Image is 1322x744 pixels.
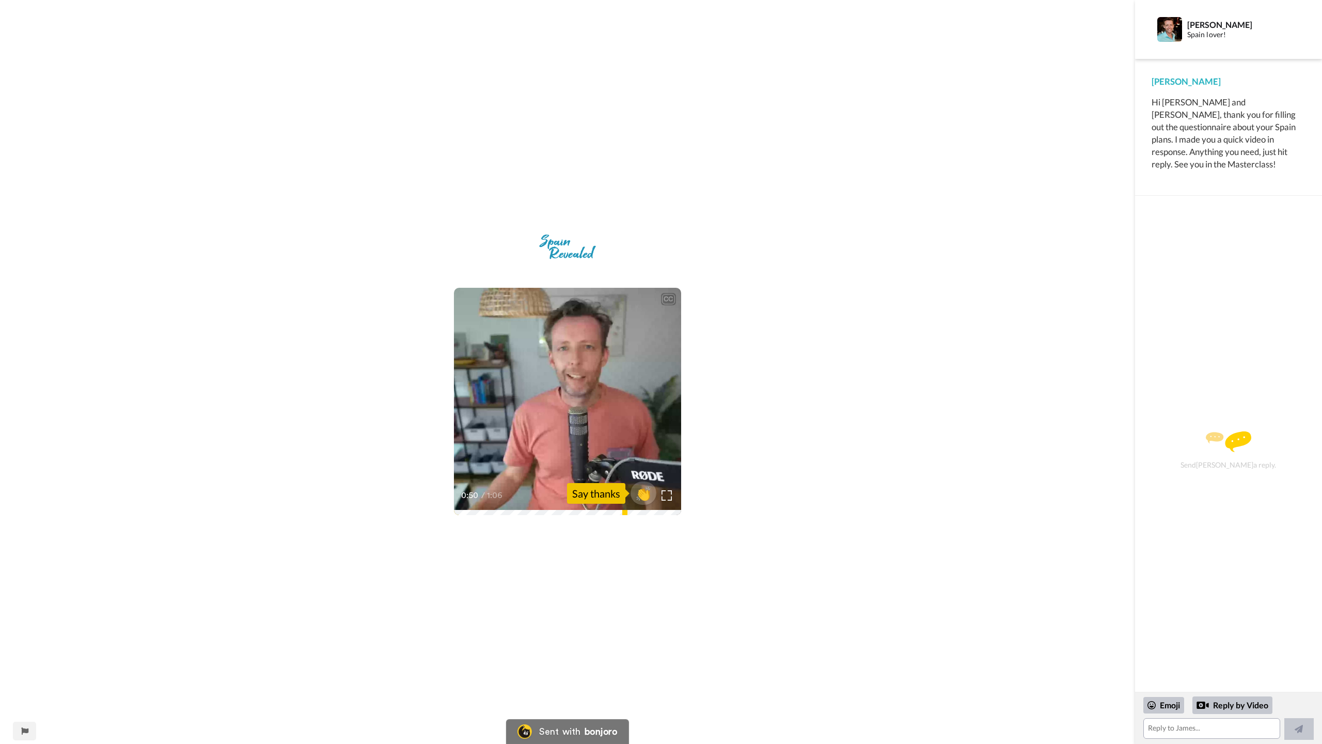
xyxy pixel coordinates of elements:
[631,485,656,502] span: 👏
[487,489,505,502] span: 1:06
[461,489,479,502] span: 0:50
[1152,96,1305,171] div: Hi [PERSON_NAME] and [PERSON_NAME], thank you for filling out the questionnaire about your Spain ...
[517,724,532,739] img: Bonjoro Logo
[1143,697,1184,714] div: Emoji
[1206,431,1251,452] img: message.svg
[1152,75,1305,88] div: [PERSON_NAME]
[1149,214,1308,687] div: Send [PERSON_NAME] a reply.
[1192,696,1272,714] div: Reply by Video
[1187,20,1305,29] div: [PERSON_NAME]
[1197,699,1209,711] div: Reply by Video
[1187,30,1305,39] div: Spain lover!
[506,719,629,744] a: Bonjoro LogoSent withbonjoro
[531,226,604,268] img: 06906c8b-eeae-4fc1-9b3e-93850d61b61a
[481,489,485,502] span: /
[539,727,580,736] div: Sent with
[1157,17,1182,42] img: Profile Image
[567,483,625,504] div: Say thanks
[662,294,675,304] div: CC
[585,727,618,736] div: bonjoro
[662,490,672,501] img: Full screen
[631,482,656,505] button: 👏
